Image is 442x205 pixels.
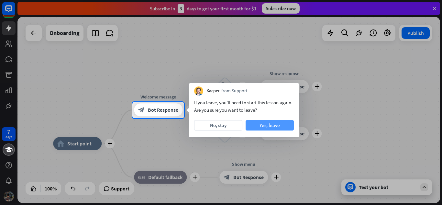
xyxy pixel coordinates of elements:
span: Bot Response [148,107,178,113]
button: Open LiveChat chat widget [5,3,25,22]
button: No, stay [194,120,242,131]
i: block_bot_response [138,107,145,113]
span: from Support [221,88,248,94]
span: Kacper [206,88,220,94]
div: If you leave, you’ll need to start this lesson again. Are you sure you want to leave? [194,99,294,114]
button: Yes, leave [246,120,294,131]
